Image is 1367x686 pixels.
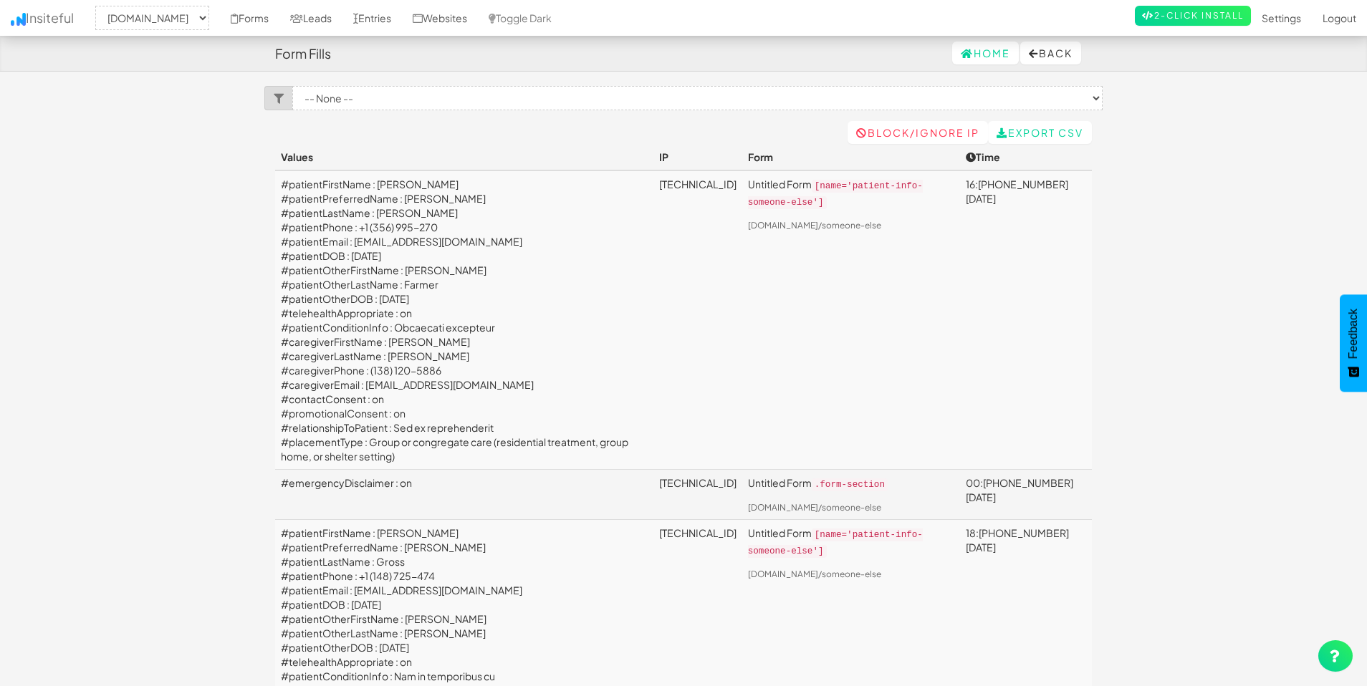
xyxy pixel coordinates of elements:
[960,170,1092,470] td: 16:[PHONE_NUMBER][DATE]
[748,475,954,492] p: Untitled Form
[960,144,1092,170] th: Time
[659,476,737,489] a: [TECHNICAL_ID]
[742,144,960,170] th: Form
[748,220,881,231] a: [DOMAIN_NAME]/someone-else
[952,42,1019,64] a: Home
[1340,294,1367,392] button: Feedback - Show survey
[1020,42,1081,64] button: Back
[848,121,988,144] a: Block/Ignore IP
[659,178,737,190] a: [TECHNICAL_ID]
[988,121,1092,144] a: Export CSV
[748,528,923,558] code: [name='patient-info-someone-else']
[275,470,653,520] td: #emergencyDisclaimer : on
[812,478,888,491] code: .form-section
[748,502,881,513] a: [DOMAIN_NAME]/someone-else
[960,470,1092,520] td: 00:[PHONE_NUMBER][DATE]
[11,13,26,26] img: icon.png
[659,526,737,539] a: [TECHNICAL_ID]
[748,180,923,209] code: [name='patient-info-someone-else']
[1347,309,1360,359] span: Feedback
[275,170,653,470] td: #patientFirstName : [PERSON_NAME] #patientPreferredName : [PERSON_NAME] #patientLastName : [PERSO...
[275,144,653,170] th: Values
[1135,6,1251,26] a: 2-Click Install
[748,569,881,579] a: [DOMAIN_NAME]/someone-else
[748,177,954,210] p: Untitled Form
[748,526,954,559] p: Untitled Form
[653,144,742,170] th: IP
[275,47,331,61] h4: Form Fills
